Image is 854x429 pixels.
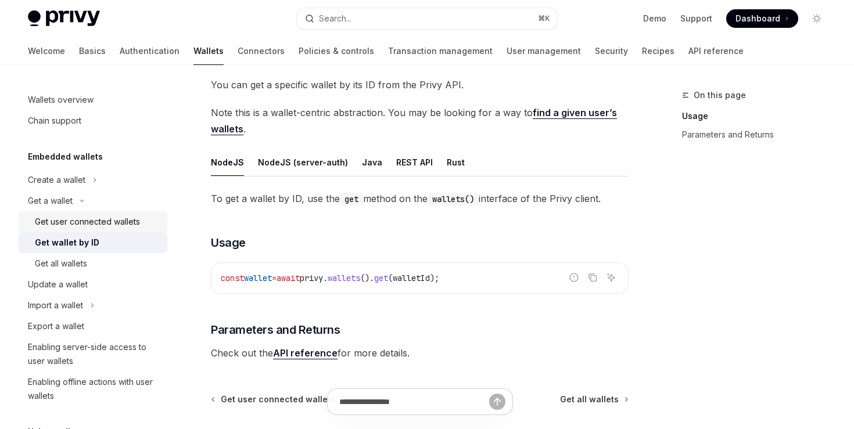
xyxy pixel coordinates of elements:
[28,298,83,312] div: Import a wallet
[28,340,160,368] div: Enabling server-side access to user wallets
[19,372,167,406] a: Enabling offline actions with user wallets
[28,37,65,65] a: Welcome
[340,193,363,206] code: get
[360,273,374,283] span: ().
[19,211,167,232] a: Get user connected wallets
[595,37,628,65] a: Security
[19,89,167,110] a: Wallets overview
[28,114,81,128] div: Chain support
[120,37,180,65] a: Authentication
[28,319,84,333] div: Export a wallet
[19,337,167,372] a: Enabling server-side access to user wallets
[211,77,629,93] span: You can get a specific wallet by its ID from the Privy API.
[19,274,167,295] a: Update a wallet
[211,149,244,176] div: NodeJS
[735,13,780,24] span: Dashboard
[566,270,582,285] button: Report incorrect code
[604,270,619,285] button: Ask AI
[221,273,244,283] span: const
[35,257,87,271] div: Get all wallets
[694,88,746,102] span: On this page
[28,194,73,208] div: Get a wallet
[28,10,100,27] img: light logo
[211,322,340,338] span: Parameters and Returns
[680,13,712,24] a: Support
[35,236,99,250] div: Get wallet by ID
[362,149,382,176] div: Java
[396,149,433,176] div: REST API
[28,173,85,187] div: Create a wallet
[688,37,744,65] a: API reference
[643,13,666,24] a: Demo
[808,9,826,28] button: Toggle dark mode
[258,149,348,176] div: NodeJS (server-auth)
[339,389,489,414] input: Ask a question...
[726,9,798,28] a: Dashboard
[28,375,160,403] div: Enabling offline actions with user wallets
[300,273,323,283] span: privy
[299,37,374,65] a: Policies & controls
[388,37,493,65] a: Transaction management
[211,104,629,137] span: Note this is a wallet-centric abstraction. You may be looking for a way to .
[19,170,167,190] button: Toggle Create a wallet section
[538,14,550,23] span: ⌘ K
[374,273,388,283] span: get
[19,190,167,211] button: Toggle Get a wallet section
[277,273,300,283] span: await
[323,273,328,283] span: .
[35,215,140,229] div: Get user connected wallets
[319,12,351,26] div: Search...
[682,125,835,144] a: Parameters and Returns
[328,273,360,283] span: wallets
[273,347,338,359] a: API reference
[238,37,285,65] a: Connectors
[428,193,479,206] code: wallets()
[211,345,629,361] span: Check out the for more details.
[642,37,674,65] a: Recipes
[19,316,167,337] a: Export a wallet
[682,107,835,125] a: Usage
[211,190,629,207] span: To get a wallet by ID, use the method on the interface of the Privy client.
[393,273,430,283] span: walletId
[19,110,167,131] a: Chain support
[28,93,94,107] div: Wallets overview
[447,149,465,176] div: Rust
[19,295,167,316] button: Toggle Import a wallet section
[388,273,393,283] span: (
[507,37,581,65] a: User management
[193,37,224,65] a: Wallets
[19,253,167,274] a: Get all wallets
[585,270,600,285] button: Copy the contents from the code block
[211,235,246,251] span: Usage
[28,277,88,291] div: Update a wallet
[297,8,557,29] button: Open search
[489,394,505,410] button: Send message
[19,232,167,253] a: Get wallet by ID
[430,273,439,283] span: );
[272,273,277,283] span: =
[244,273,272,283] span: wallet
[28,150,103,164] h5: Embedded wallets
[79,37,106,65] a: Basics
